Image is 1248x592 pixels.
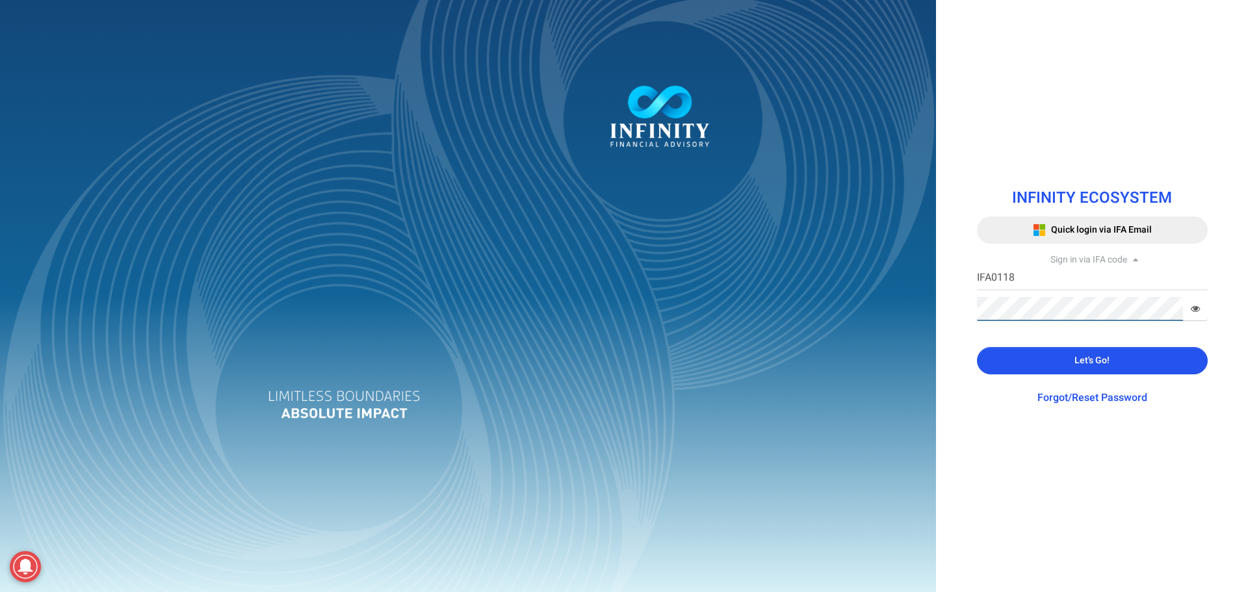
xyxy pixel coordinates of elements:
[977,266,1208,290] input: IFA Code
[977,347,1208,374] button: Let's Go!
[1074,354,1110,367] span: Let's Go!
[1050,253,1127,266] span: Sign in via IFA code
[1037,390,1147,405] a: Forgot/Reset Password
[977,253,1208,266] div: Sign in via IFA code
[977,216,1208,244] button: Quick login via IFA Email
[977,190,1208,207] h1: INFINITY ECOSYSTEM
[1051,223,1152,237] span: Quick login via IFA Email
